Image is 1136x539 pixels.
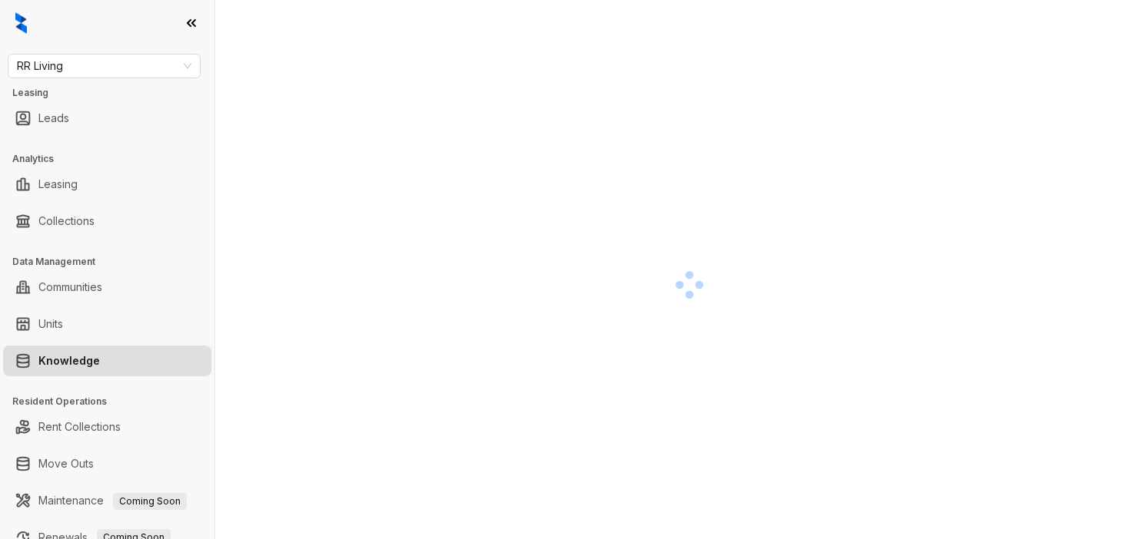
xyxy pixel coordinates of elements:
a: Collections [38,206,95,236]
img: logo [15,12,27,34]
a: Knowledge [38,346,100,376]
h3: Analytics [12,152,214,166]
li: Knowledge [3,346,211,376]
span: Coming Soon [113,493,187,510]
li: Units [3,309,211,339]
a: Units [38,309,63,339]
li: Maintenance [3,485,211,516]
li: Rent Collections [3,412,211,442]
li: Move Outs [3,448,211,479]
h3: Data Management [12,255,214,269]
li: Leasing [3,169,211,200]
a: Communities [38,272,102,303]
a: Leads [38,103,69,134]
li: Leads [3,103,211,134]
a: Move Outs [38,448,94,479]
span: RR Living [17,55,191,78]
a: Leasing [38,169,78,200]
h3: Resident Operations [12,395,214,408]
li: Collections [3,206,211,236]
li: Communities [3,272,211,303]
h3: Leasing [12,86,214,100]
a: Rent Collections [38,412,121,442]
